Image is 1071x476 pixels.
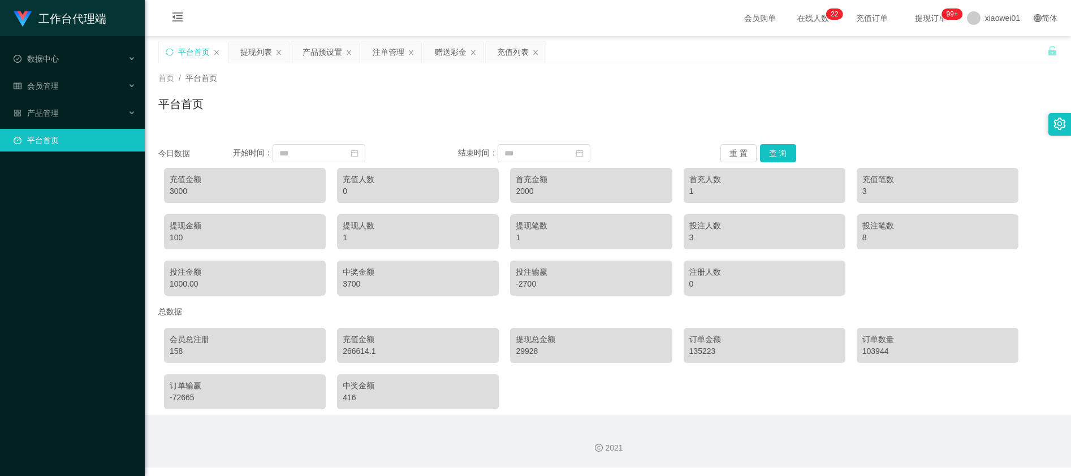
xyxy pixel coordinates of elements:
i: 图标: copyright [595,444,603,452]
i: 图标: sync [166,48,174,56]
div: 0 [343,185,493,197]
span: 平台首页 [185,73,217,83]
i: 图标: calendar [576,149,584,157]
div: 中奖金额 [343,380,493,392]
div: 103944 [862,345,1013,357]
div: 充值金额 [343,334,493,345]
div: 3000 [170,185,320,197]
div: 首充人数 [689,174,840,185]
div: 提现总金额 [516,334,666,345]
div: 158 [170,345,320,357]
div: 中奖金额 [343,266,493,278]
div: -72665 [170,392,320,404]
i: 图标: calendar [351,149,359,157]
span: 数据中心 [14,54,59,63]
div: 1000.00 [170,278,320,290]
p: 2 [835,8,839,20]
div: 29928 [516,345,666,357]
i: 图标: close [213,49,220,56]
i: 图标: table [14,82,21,90]
div: 充值人数 [343,174,493,185]
div: 充值金额 [170,174,320,185]
div: 3700 [343,278,493,290]
div: 充值列表 [497,41,529,63]
div: 提现人数 [343,220,493,232]
sup: 1003 [942,8,962,20]
div: 提现列表 [240,41,272,63]
div: 订单输赢 [170,380,320,392]
div: 0 [689,278,840,290]
h1: 平台首页 [158,96,204,112]
p: 2 [831,8,835,20]
div: 135223 [689,345,840,357]
div: 投注输赢 [516,266,666,278]
span: 首页 [158,73,174,83]
span: 产品管理 [14,109,59,118]
div: 1 [343,232,493,244]
div: 1 [689,185,840,197]
span: 充值订单 [850,14,893,22]
div: 平台首页 [178,41,210,63]
i: 图标: close [275,49,282,56]
i: 图标: close [532,49,539,56]
div: 订单金额 [689,334,840,345]
i: 图标: appstore-o [14,109,21,117]
div: 266614.1 [343,345,493,357]
div: 3 [862,185,1013,197]
i: 图标: menu-fold [158,1,197,37]
div: 注册人数 [689,266,840,278]
span: / [179,73,181,83]
div: 提现金额 [170,220,320,232]
div: 充值笔数 [862,174,1013,185]
i: 图标: check-circle-o [14,55,21,63]
a: 工作台代理端 [14,14,106,23]
i: 图标: global [1034,14,1042,22]
div: 赠送彩金 [435,41,467,63]
i: 图标: unlock [1047,46,1057,56]
div: 8 [862,232,1013,244]
button: 查 询 [760,144,796,162]
span: 结束时间： [458,148,498,157]
i: 图标: setting [1053,118,1066,130]
div: 注单管理 [373,41,404,63]
div: 订单数量 [862,334,1013,345]
div: 提现笔数 [516,220,666,232]
span: 会员管理 [14,81,59,90]
div: 2000 [516,185,666,197]
span: 开始时间： [233,148,273,157]
div: 100 [170,232,320,244]
div: 总数据 [158,301,1057,322]
div: 1 [516,232,666,244]
div: 投注人数 [689,220,840,232]
div: 3 [689,232,840,244]
div: 投注笔数 [862,220,1013,232]
span: 在线人数 [792,14,835,22]
div: 投注金额 [170,266,320,278]
sup: 22 [826,8,843,20]
i: 图标: close [470,49,477,56]
div: 首充金额 [516,174,666,185]
a: 图标: dashboard平台首页 [14,129,136,152]
h1: 工作台代理端 [38,1,106,37]
div: 416 [343,392,493,404]
div: -2700 [516,278,666,290]
button: 重 置 [720,144,757,162]
div: 2021 [154,442,1062,454]
img: logo.9652507e.png [14,11,32,27]
i: 图标: close [408,49,414,56]
div: 会员总注册 [170,334,320,345]
div: 今日数据 [158,148,233,159]
div: 产品预设置 [303,41,342,63]
i: 图标: close [346,49,352,56]
span: 提现订单 [909,14,952,22]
